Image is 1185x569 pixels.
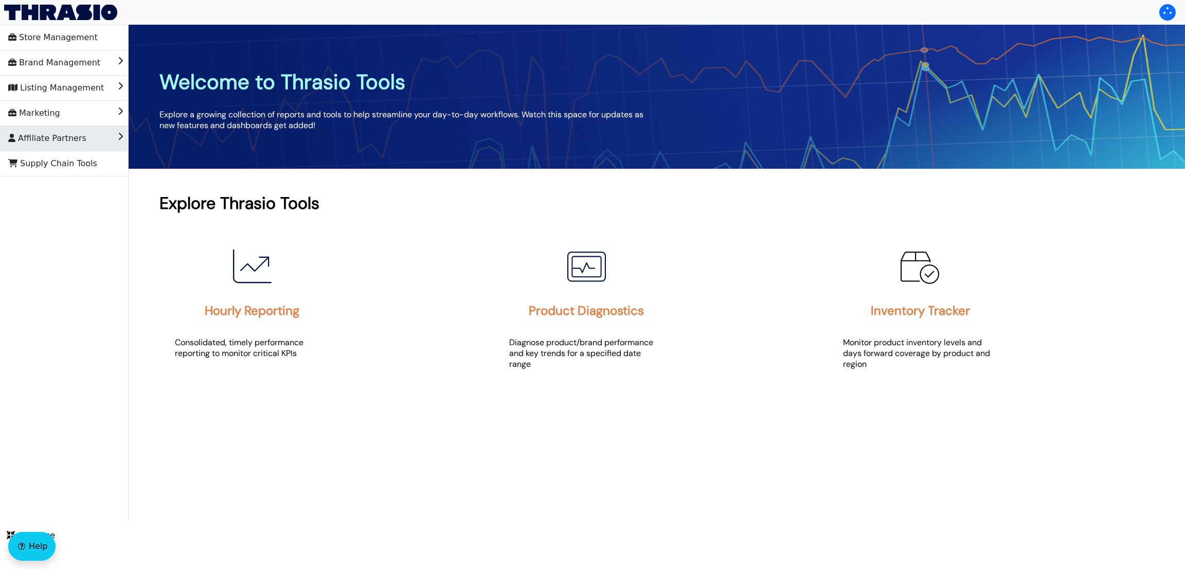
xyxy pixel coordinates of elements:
[8,29,98,46] span: Store Management
[29,540,47,553] span: Help
[871,303,970,318] h2: Inventory Tracker
[8,80,104,96] span: Listing Management
[159,192,1154,214] h1: Explore Thrasio Tools
[8,105,60,121] span: Marketing
[494,225,825,393] a: Product Diagnostics IconProduct DiagnosticsDiagnose product/brand performance and key trends for ...
[226,241,278,292] img: Hourly Reporting Icon
[529,303,644,318] h2: Product Diagnostics
[894,241,946,292] img: Inventory Tracker Icon
[843,337,997,369] p: Monitor product inventory levels and days forward coverage by product and region
[7,529,55,542] span: Collapse
[159,68,657,95] h1: Welcome to Thrasio Tools
[828,225,1159,393] a: Inventory Tracker IconInventory TrackerMonitor product inventory levels and days forward coverage...
[509,337,663,369] p: Diagnose product/brand performance and key trends for a specified date range
[159,109,657,131] p: Explore a growing collection of reports and tools to help streamline your day-to-day workflows. W...
[8,130,86,147] span: Affiliate Partners
[8,155,97,172] span: Supply Chain Tools
[175,337,329,359] p: Consolidated, timely performance reporting to monitor critical KPIs
[8,55,100,71] span: Brand Management
[4,5,117,20] img: Thrasio Logo
[205,303,299,318] h2: Hourly Reporting
[561,241,612,292] img: Product Diagnostics Icon
[159,225,491,382] a: Hourly Reporting IconHourly ReportingConsolidated, timely performance reporting to monitor critic...
[8,532,56,561] button: Help floatingactionbutton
